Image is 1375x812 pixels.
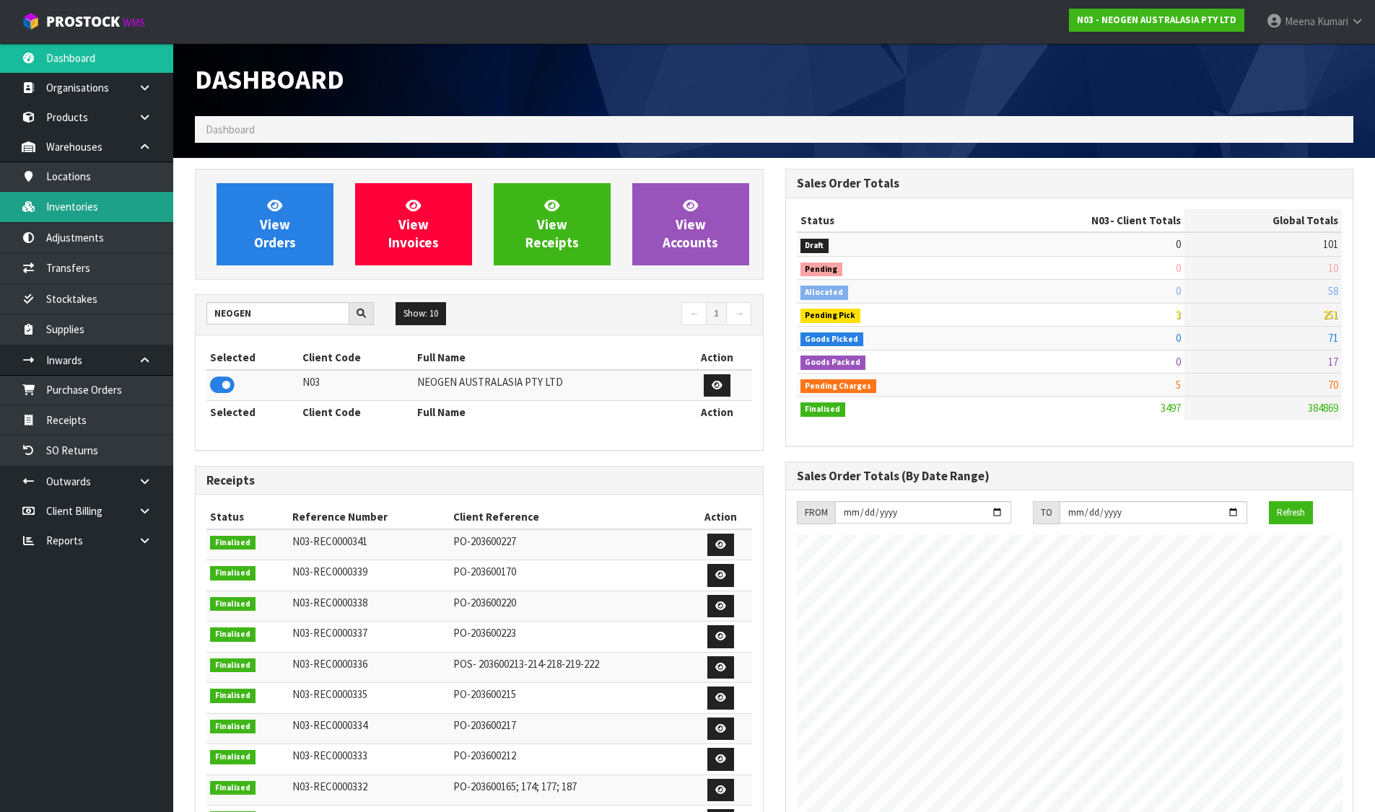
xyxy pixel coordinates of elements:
span: Finalised [210,566,256,581]
span: Finalised [210,536,256,550]
input: Search clients [206,302,349,325]
span: Finalised [210,750,256,764]
span: N03-REC0000333 [292,749,367,762]
span: N03-REC0000336 [292,657,367,671]
span: Meena [1285,14,1315,28]
th: Action [682,346,751,369]
span: 0 [1176,284,1181,298]
td: NEOGEN AUSTRALASIA PTY LTD [414,370,682,401]
span: 10 [1328,261,1338,275]
a: ViewInvoices [355,183,472,265]
span: N03-REC0000339 [292,565,367,578]
button: Show: 10 [396,302,446,325]
span: N03-REC0000341 [292,534,367,548]
span: PO-203600217 [453,718,516,732]
a: 1 [706,302,727,325]
span: View Invoices [388,197,439,251]
span: PO-203600170 [453,565,516,578]
span: PO-203600215 [453,687,516,701]
th: Global Totals [1184,209,1342,232]
h3: Receipts [206,474,752,487]
span: Pending [800,262,843,277]
span: N03-REC0000335 [292,687,367,701]
th: Full Name [414,346,682,369]
th: Reference Number [289,506,450,529]
span: N03-REC0000338 [292,596,367,609]
span: Finalised [210,597,256,612]
span: Finalised [210,658,256,673]
div: TO [1033,501,1060,524]
span: Finalised [210,689,256,703]
span: POS- 203600213-214-218-219-222 [453,657,599,671]
span: Finalised [210,627,256,642]
div: FROM [797,501,835,524]
span: 3 [1176,308,1181,322]
a: ← [681,302,707,325]
th: Selected [206,346,299,369]
span: View Receipts [525,197,579,251]
span: Allocated [800,286,849,300]
a: ViewOrders [217,183,333,265]
span: 0 [1176,331,1181,345]
a: → [726,302,751,325]
a: ViewAccounts [632,183,749,265]
th: Client Code [299,401,414,424]
small: WMS [123,16,145,30]
th: - Client Totals [976,209,1184,232]
span: N03-REC0000334 [292,718,367,732]
td: N03 [299,370,414,401]
span: Finalised [210,781,256,795]
th: Selected [206,401,299,424]
span: 71 [1328,331,1338,345]
span: PO-203600227 [453,534,516,548]
span: Finalised [800,402,846,417]
th: Full Name [414,401,682,424]
span: 5 [1176,378,1181,392]
span: PO-203600223 [453,626,516,640]
nav: Page navigation [490,302,752,327]
span: View Orders [254,197,296,251]
span: Dashboard [206,123,255,136]
span: Goods Picked [800,332,864,347]
span: 0 [1176,261,1181,275]
span: PO-203600165; 174; 177; 187 [453,780,577,793]
th: Status [206,506,289,529]
th: Action [682,401,751,424]
span: 3497 [1161,401,1181,415]
span: 0 [1176,355,1181,369]
a: N03 - NEOGEN AUSTRALASIA PTY LTD [1069,9,1244,32]
span: 17 [1328,355,1338,369]
span: Draft [800,239,829,253]
span: 384869 [1308,401,1338,415]
span: 58 [1328,284,1338,298]
span: Kumari [1317,14,1348,28]
span: Dashboard [195,62,344,96]
span: PO-203600220 [453,596,516,609]
th: Client Reference [450,506,690,529]
span: N03 [1091,213,1110,227]
button: Refresh [1269,501,1313,524]
span: ProStock [46,12,120,31]
span: 70 [1328,378,1338,392]
span: 0 [1176,237,1181,251]
span: N03-REC0000337 [292,626,367,640]
th: Action [689,506,751,529]
span: 101 [1323,237,1338,251]
span: Finalised [210,720,256,734]
th: Status [797,209,977,232]
span: Goods Packed [800,356,866,370]
h3: Sales Order Totals (By Date Range) [797,469,1343,483]
span: Pending Charges [800,379,877,394]
a: ViewReceipts [494,183,611,265]
th: Client Code [299,346,414,369]
span: View Accounts [663,197,718,251]
span: N03-REC0000332 [292,780,367,793]
img: cube-alt.png [22,12,40,30]
span: 251 [1323,308,1338,322]
span: PO-203600212 [453,749,516,762]
span: Pending Pick [800,309,861,323]
h3: Sales Order Totals [797,177,1343,190]
strong: N03 - NEOGEN AUSTRALASIA PTY LTD [1077,14,1236,26]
